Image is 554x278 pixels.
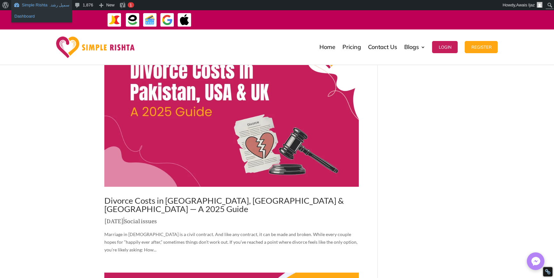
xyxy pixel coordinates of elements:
[125,13,140,27] img: EasyPaisa-icon
[64,37,69,42] img: tab_keywords_by_traffic_grey.svg
[342,31,361,63] a: Pricing
[10,17,15,22] img: website_grey.svg
[10,10,15,15] img: logo_orange.svg
[465,41,498,53] button: Register
[130,3,132,7] span: 1
[11,10,72,22] ul: Simple Rishta سمپل رشتہ
[319,31,335,63] a: Home
[11,12,72,20] a: Dashboard
[516,3,535,7] span: Awais Ijaz
[124,213,157,226] a: Social issues
[17,17,70,22] div: Domain: [DOMAIN_NAME]
[143,13,157,27] img: Credit Cards
[107,13,122,27] img: JazzCash-icon
[368,31,397,63] a: Contact Us
[17,37,22,42] img: tab_domain_overview_orange.svg
[529,255,542,268] img: Messenger
[160,13,174,27] img: GooglePay-icon
[71,38,108,42] div: Keywords by Traffic
[104,195,344,214] a: Divorce Costs in [GEOGRAPHIC_DATA], [GEOGRAPHIC_DATA] & [GEOGRAPHIC_DATA] — A 2025 Guide
[465,31,498,63] a: Register
[104,216,359,229] p: |
[404,31,425,63] a: Blogs
[432,31,458,63] a: Login
[545,269,551,275] div: Restore Info Box &#10;&#10;NoFollow Info:&#10; META-Robots NoFollow: &#09;false&#10; META-Robots ...
[104,213,124,226] span: [DATE]
[104,44,359,253] article: Marriage in [DEMOGRAPHIC_DATA] is a civil contract. And like any contract, it can be made and bro...
[104,44,359,187] img: Divorce Costs in Pakistan, USA & UK — A 2025 Guide
[24,38,57,42] div: Domain Overview
[18,10,31,15] div: v 4.0.25
[432,41,458,53] button: Login
[177,13,192,27] img: ApplePay-icon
